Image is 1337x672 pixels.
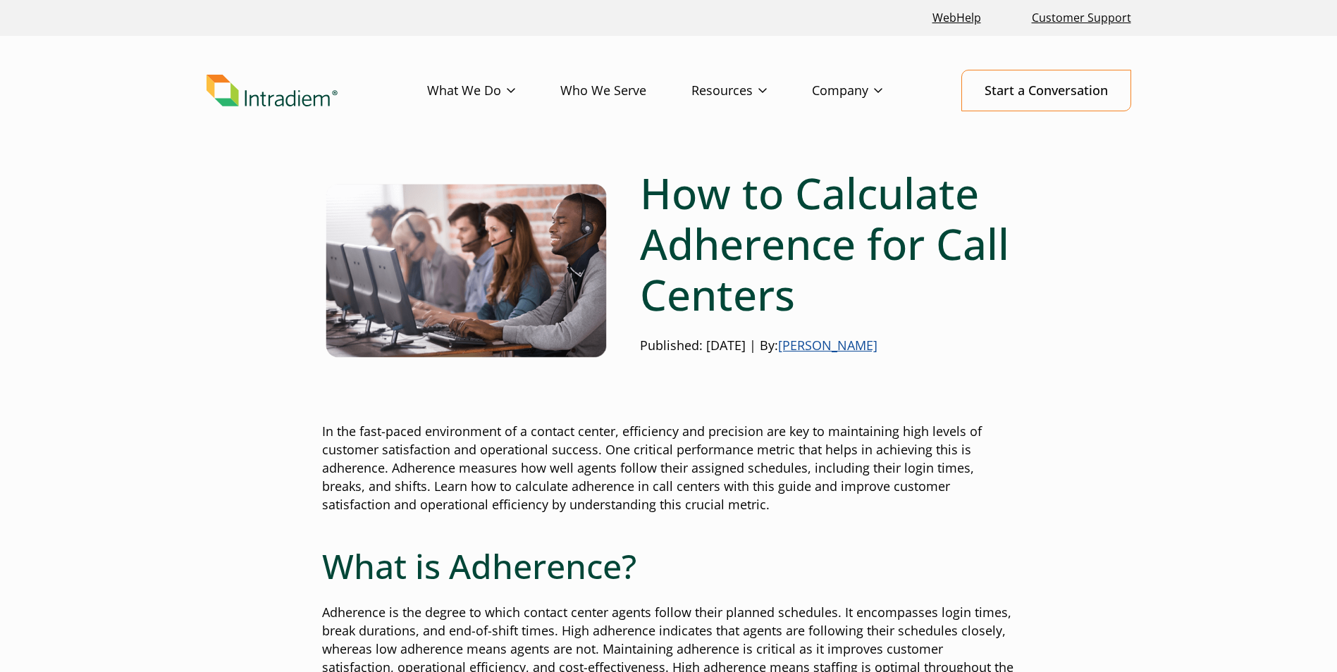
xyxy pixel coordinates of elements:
[1026,3,1137,33] a: Customer Support
[322,423,1016,514] p: In the fast-paced environment of a contact center, efficiency and precision are key to maintainin...
[691,70,812,111] a: Resources
[640,337,1016,355] p: Published: [DATE] | By:
[927,3,987,33] a: Link opens in a new window
[207,75,338,107] img: Intradiem
[560,70,691,111] a: Who We Serve
[322,546,1016,587] h2: What is Adherence?
[778,337,877,354] a: [PERSON_NAME]
[427,70,560,111] a: What We Do
[640,168,1016,320] h1: How to Calculate Adherence for Call Centers
[812,70,928,111] a: Company
[207,75,427,107] a: Link to homepage of Intradiem
[961,70,1131,111] a: Start a Conversation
